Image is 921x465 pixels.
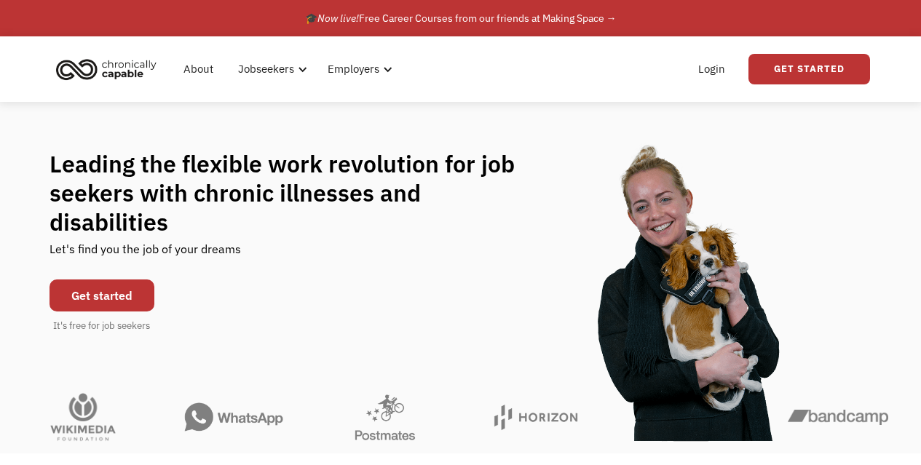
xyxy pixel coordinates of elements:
[50,237,241,272] div: Let's find you the job of your dreams
[50,149,543,237] h1: Leading the flexible work revolution for job seekers with chronic illnesses and disabilities
[689,46,734,92] a: Login
[238,60,294,78] div: Jobseekers
[50,279,154,311] a: Get started
[328,60,379,78] div: Employers
[317,12,359,25] em: Now live!
[53,319,150,333] div: It's free for job seekers
[748,54,870,84] a: Get Started
[175,46,222,92] a: About
[52,53,161,85] img: Chronically Capable logo
[305,9,617,27] div: 🎓 Free Career Courses from our friends at Making Space →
